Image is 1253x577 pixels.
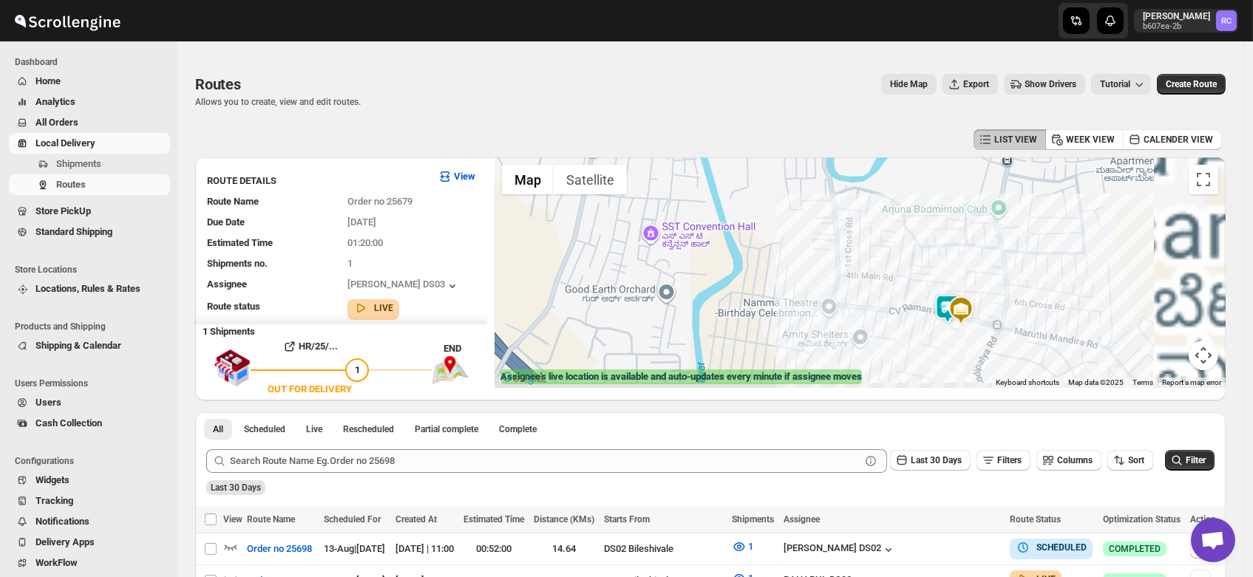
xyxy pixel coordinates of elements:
[247,542,312,556] span: Order no 25698
[12,2,123,39] img: ScrollEngine
[347,237,383,248] span: 01:20:00
[1166,78,1217,90] span: Create Route
[35,417,102,429] span: Cash Collection
[502,165,554,194] button: Show street map
[35,557,78,568] span: WorkFlow
[207,301,260,312] span: Route status
[1036,542,1087,553] b: SCHEDULED
[207,196,259,207] span: Route Name
[1133,378,1153,386] a: Terms
[56,158,101,169] span: Shipments
[207,216,245,228] span: Due Date
[35,474,69,485] span: Widgets
[1162,378,1221,386] a: Report a map error
[251,335,369,358] button: HR/25/...
[963,78,989,90] span: Export
[1191,518,1235,562] a: Open chat
[784,542,896,557] div: [PERSON_NAME] DS02
[347,216,376,228] span: [DATE]
[9,154,170,174] button: Shipments
[9,279,170,299] button: Locations, Rules & Rates
[207,258,268,269] span: Shipments no.
[499,423,537,435] span: Complete
[343,423,394,435] span: Rescheduled
[534,542,595,556] div: 14.64
[9,491,170,511] button: Tracking
[15,264,170,276] span: Store Locations
[604,514,650,525] span: Starts From
[195,96,361,108] p: Allows you to create, view and edit routes.
[325,514,381,525] span: Scheduled For
[1134,9,1238,33] button: User menu
[35,75,61,86] span: Home
[463,542,525,556] div: 00:52:00
[732,514,774,525] span: Shipments
[347,258,353,269] span: 1
[1010,514,1061,525] span: Route Status
[1107,450,1153,471] button: Sort
[9,112,170,133] button: All Orders
[325,543,386,554] span: 13-Aug | [DATE]
[974,129,1046,150] button: LIST VIEW
[1066,134,1115,146] span: WEEK VIEW
[1216,10,1237,31] span: Rahul Chopra
[9,413,170,434] button: Cash Collection
[15,378,170,389] span: Users Permissions
[395,542,455,556] div: [DATE] | 11:00
[9,392,170,413] button: Users
[1068,378,1124,386] span: Map data ©2025
[207,174,426,188] h3: ROUTE DETAILS
[911,455,962,465] span: Last 30 Days
[9,511,170,532] button: Notifications
[1109,543,1161,555] span: COMPLETED
[9,335,170,356] button: Shipping & Calendar
[1144,134,1213,146] span: CALENDER VIEW
[1157,74,1226,95] button: Create Route
[244,423,285,435] span: Scheduled
[1100,79,1130,89] span: Tutorial
[1128,455,1144,465] span: Sort
[230,449,860,473] input: Search Route Name Eg.Order no 25698
[347,279,460,293] button: [PERSON_NAME] DS03
[1143,10,1210,22] p: [PERSON_NAME]
[1189,165,1218,194] button: Toggle fullscreen view
[1123,129,1222,150] button: CALENDER VIEW
[977,450,1030,471] button: Filters
[195,318,255,337] b: 1 Shipments
[1057,455,1093,465] span: Columns
[35,397,61,408] span: Users
[890,78,928,90] span: Hide Map
[15,455,170,467] span: Configurations
[1189,341,1218,370] button: Map camera controls
[9,470,170,491] button: Widgets
[35,137,95,148] span: Local Delivery
[723,535,762,559] button: 1
[56,179,86,190] span: Routes
[9,71,170,92] button: Home
[1004,74,1085,95] button: Show Drivers
[35,96,75,107] span: Analytics
[463,514,524,525] span: Estimated Time
[223,514,242,525] span: View
[238,537,321,561] button: Order no 25698
[35,340,121,351] span: Shipping & Calendar
[1091,74,1151,95] button: Tutorial
[9,92,170,112] button: Analytics
[881,74,937,95] button: Map action label
[604,542,723,556] div: DS02 Bileshivale
[211,482,261,493] span: Last 30 Days
[415,423,478,435] span: Partial complete
[554,165,627,194] button: Show satellite imagery
[1016,540,1087,555] button: SCHEDULED
[15,56,170,68] span: Dashboard
[374,303,393,313] b: LIVE
[1025,78,1076,90] span: Show Drivers
[35,536,95,547] span: Delivery Apps
[306,423,322,435] span: Live
[35,516,89,527] span: Notifications
[498,369,547,388] img: Google
[35,117,78,128] span: All Orders
[943,74,998,95] button: Export
[890,450,971,471] button: Last 30 Days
